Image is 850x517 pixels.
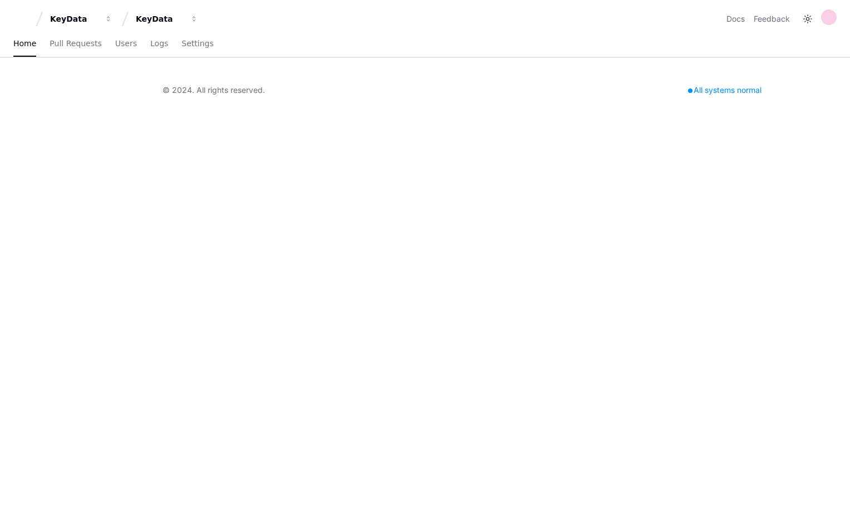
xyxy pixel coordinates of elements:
[681,82,768,98] div: All systems normal
[726,13,745,24] a: Docs
[13,31,36,57] a: Home
[150,40,168,47] span: Logs
[150,31,168,57] a: Logs
[181,31,213,57] a: Settings
[50,13,98,24] div: KeyData
[131,9,203,29] button: KeyData
[181,40,213,47] span: Settings
[115,40,137,47] span: Users
[754,13,790,24] button: Feedback
[136,13,184,24] div: KeyData
[46,9,117,29] button: KeyData
[50,40,101,47] span: Pull Requests
[163,85,265,96] div: © 2024. All rights reserved.
[115,31,137,57] a: Users
[13,40,36,47] span: Home
[50,31,101,57] a: Pull Requests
